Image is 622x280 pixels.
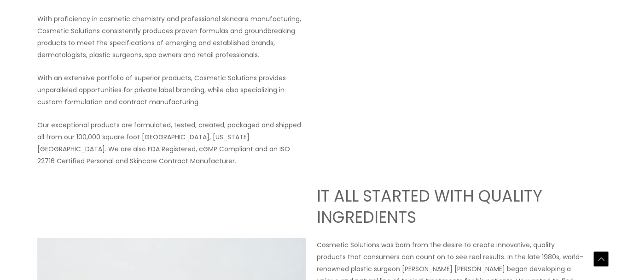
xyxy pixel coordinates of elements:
p: Our exceptional products are formulated, tested, created, packaged and shipped all from our 100,0... [37,119,306,167]
h2: IT ALL STARTED WITH QUALITY INGREDIENTS [317,185,585,227]
p: With an extensive portfolio of superior products, Cosmetic Solutions provides unparalleled opport... [37,72,306,108]
p: With proficiency in cosmetic chemistry and professional skincare manufacturing, Cosmetic Solution... [37,13,306,61]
